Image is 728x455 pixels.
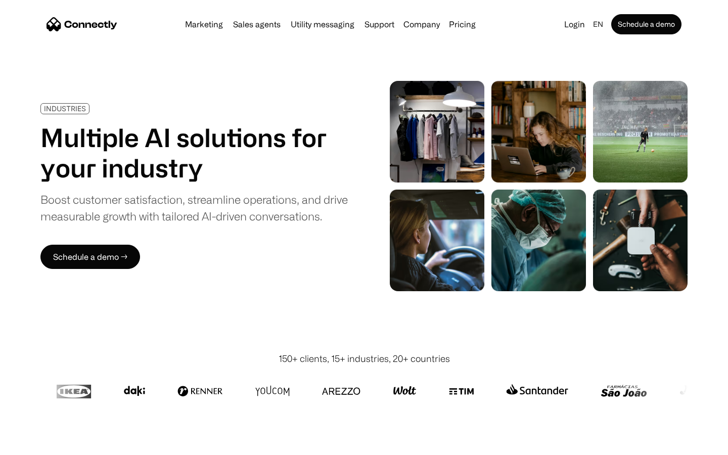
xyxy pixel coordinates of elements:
a: Login [560,17,589,31]
a: Utility messaging [287,20,358,28]
a: Schedule a demo → [40,245,140,269]
a: Pricing [445,20,480,28]
h1: Multiple AI solutions for your industry [40,122,348,183]
ul: Language list [20,437,61,451]
div: 150+ clients, 15+ industries, 20+ countries [279,352,450,366]
a: Support [360,20,398,28]
a: Marketing [181,20,227,28]
a: Schedule a demo [611,14,681,34]
div: en [593,17,603,31]
a: Sales agents [229,20,285,28]
div: Boost customer satisfaction, streamline operations, and drive measurable growth with tailored AI-... [40,191,348,224]
div: INDUSTRIES [44,105,86,112]
aside: Language selected: English [10,436,61,451]
div: Company [403,17,440,31]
